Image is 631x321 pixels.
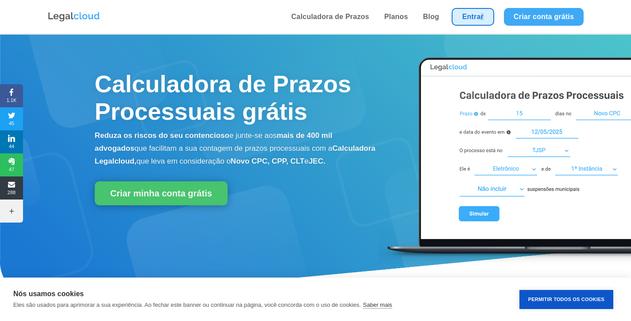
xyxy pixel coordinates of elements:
[309,157,325,165] b: JEC.
[95,131,229,140] b: Reduza os riscos do seu contencioso
[231,157,305,165] b: Novo CPC, CPP, CLT
[452,8,494,26] a: Entrar
[95,131,333,153] b: mais de 400 mil advogados
[95,181,228,205] a: Criar minha conta grátis
[95,70,351,125] span: Calculadora de Prazos Processuais grátis
[504,8,584,26] a: Criar conta grátis
[95,129,379,168] p: e junte-se aos que facilitam a sua contagem de prazos processuais com a que leva em consideração o e
[363,301,392,309] a: Saber mais
[13,301,361,308] p: Eles são usados para aprimorar a sua experiência. Ao fechar este banner ou continuar na página, v...
[519,290,613,309] button: Permitir Todos os Cookies
[95,144,376,165] b: Calculadora Legalcloud,
[13,290,84,298] strong: Nós usamos cookies
[47,11,101,23] img: Logo da Legalcloud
